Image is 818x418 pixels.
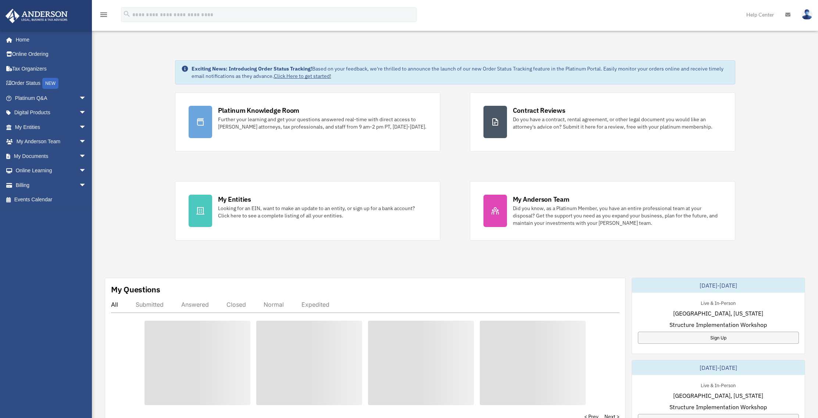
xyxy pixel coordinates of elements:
span: Structure Implementation Workshop [669,403,767,411]
strong: Exciting News: Introducing Order Status Tracking! [192,65,312,72]
img: Anderson Advisors Platinum Portal [3,9,70,23]
a: My Anderson Team Did you know, as a Platinum Member, you have an entire professional team at your... [470,181,735,241]
div: My Entities [218,195,251,204]
div: NEW [42,78,58,89]
div: Submitted [136,301,164,308]
span: arrow_drop_down [79,105,94,120]
div: [DATE]-[DATE] [632,278,805,293]
a: Contract Reviews Do you have a contract, rental agreement, or other legal document you would like... [470,92,735,152]
div: All [111,301,118,308]
div: [DATE]-[DATE] [632,360,805,375]
a: menu [99,13,108,19]
span: arrow_drop_down [79,134,94,149]
a: My Entitiesarrow_drop_down [5,120,97,134]
a: Digital Productsarrow_drop_down [5,105,97,120]
a: Events Calendar [5,192,97,207]
a: My Entities Looking for an EIN, want to make an update to an entity, or sign up for a bank accoun... [175,181,440,241]
i: menu [99,10,108,19]
a: Platinum Q&Aarrow_drop_down [5,91,97,105]
span: arrow_drop_down [79,178,94,193]
a: Click Here to get started! [274,73,331,79]
a: Online Ordering [5,47,97,62]
span: [GEOGRAPHIC_DATA], [US_STATE] [673,309,763,318]
a: Tax Organizers [5,61,97,76]
div: My Questions [111,284,160,295]
span: arrow_drop_down [79,163,94,179]
div: Do you have a contract, rental agreement, or other legal document you would like an attorney's ad... [513,116,722,130]
a: Home [5,32,94,47]
div: Did you know, as a Platinum Member, you have an entire professional team at your disposal? Get th... [513,205,722,227]
div: Normal [264,301,284,308]
a: Order StatusNEW [5,76,97,91]
div: Closed [226,301,246,308]
a: Online Learningarrow_drop_down [5,163,97,178]
div: Live & In-Person [695,299,742,306]
div: My Anderson Team [513,195,569,204]
div: Based on your feedback, we're thrilled to announce the launch of our new Order Status Tracking fe... [192,65,729,80]
i: search [123,10,131,18]
div: Looking for an EIN, want to make an update to an entity, or sign up for a bank account? Click her... [218,205,427,219]
div: Live & In-Person [695,381,742,389]
div: Platinum Knowledge Room [218,106,300,115]
div: Answered [181,301,209,308]
a: My Anderson Teamarrow_drop_down [5,134,97,149]
span: [GEOGRAPHIC_DATA], [US_STATE] [673,391,763,400]
span: arrow_drop_down [79,91,94,106]
div: Expedited [301,301,329,308]
img: User Pic [801,9,812,20]
a: Billingarrow_drop_down [5,178,97,192]
div: Further your learning and get your questions answered real-time with direct access to [PERSON_NAM... [218,116,427,130]
span: arrow_drop_down [79,149,94,164]
a: My Documentsarrow_drop_down [5,149,97,163]
a: Platinum Knowledge Room Further your learning and get your questions answered real-time with dire... [175,92,440,152]
span: Structure Implementation Workshop [669,320,767,329]
a: Sign Up [638,332,799,344]
span: arrow_drop_down [79,120,94,135]
div: Contract Reviews [513,106,565,115]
